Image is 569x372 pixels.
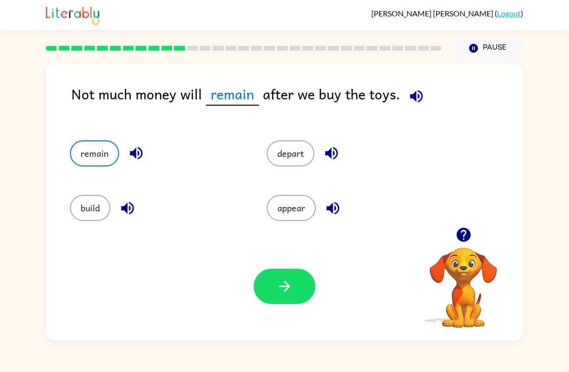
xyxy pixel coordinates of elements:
[267,195,316,221] button: appear
[206,83,259,106] span: remain
[267,140,314,166] button: depart
[371,9,523,18] div: ( )
[497,9,521,18] a: Logout
[415,233,512,329] video: Your browser must support playing .mp4 files to use Literably. Please try using another browser.
[453,37,523,59] button: Pause
[70,140,119,166] button: remain
[46,4,99,25] img: Literably
[70,195,110,221] button: build
[71,83,523,121] div: Not much money will after we buy the toys.
[371,9,495,18] span: [PERSON_NAME] [PERSON_NAME]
